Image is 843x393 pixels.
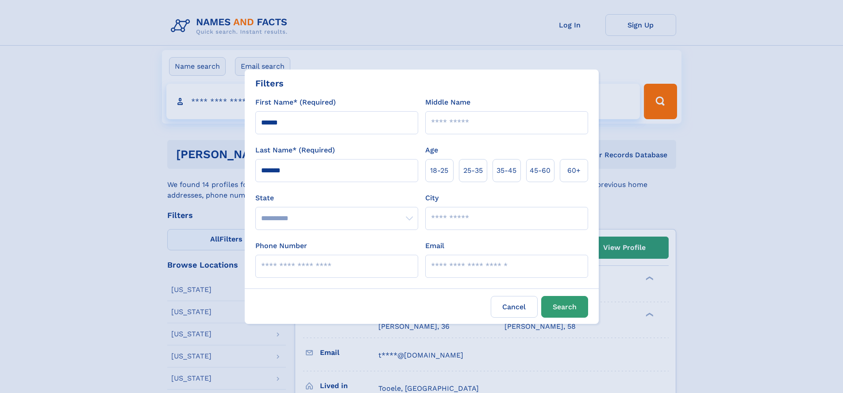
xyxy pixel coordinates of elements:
[255,241,307,251] label: Phone Number
[425,97,470,108] label: Middle Name
[425,193,439,203] label: City
[255,77,284,90] div: Filters
[430,165,448,176] span: 18‑25
[255,145,335,156] label: Last Name* (Required)
[541,296,588,318] button: Search
[255,193,418,203] label: State
[425,241,444,251] label: Email
[425,145,438,156] label: Age
[255,97,336,108] label: First Name* (Required)
[530,165,550,176] span: 45‑60
[497,165,516,176] span: 35‑45
[491,296,538,318] label: Cancel
[463,165,483,176] span: 25‑35
[567,165,581,176] span: 60+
